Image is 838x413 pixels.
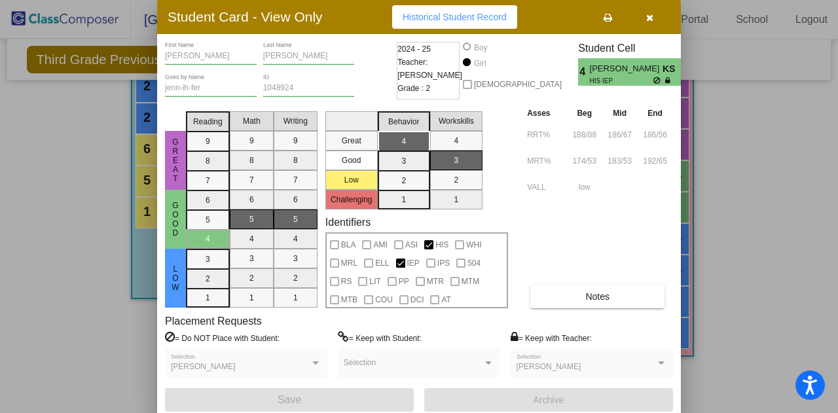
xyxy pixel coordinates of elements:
[373,237,387,253] span: AMI
[681,64,692,80] span: 4
[165,388,414,412] button: Save
[527,151,563,171] input: assessment
[338,331,422,344] label: = Keep with Student:
[397,56,462,82] span: Teacher: [PERSON_NAME]
[410,292,424,308] span: DCI
[325,216,371,228] label: Identifiers
[165,331,280,344] label: = Do NOT Place with Student:
[534,395,564,405] span: Archive
[602,106,637,120] th: Mid
[524,106,566,120] th: Asses
[578,64,589,80] span: 4
[473,58,486,69] div: Girl
[405,237,418,253] span: ASI
[407,255,420,271] span: IEP
[392,5,517,29] button: Historical Student Record
[527,125,563,145] input: assessment
[474,77,562,92] span: [DEMOGRAPHIC_DATA]
[263,84,355,93] input: Enter ID
[424,388,673,412] button: Archive
[578,42,692,54] h3: Student Cell
[530,285,665,308] button: Notes
[511,331,592,344] label: = Keep with Teacher:
[165,315,262,327] label: Placement Requests
[397,43,431,56] span: 2024 - 25
[467,255,481,271] span: 504
[566,106,602,120] th: Beg
[397,82,430,95] span: Grade : 2
[171,362,236,371] span: [PERSON_NAME]
[585,291,610,302] span: Notes
[375,292,393,308] span: COU
[168,9,323,25] h3: Student Card - View Only
[278,394,301,405] span: Save
[375,255,389,271] span: ELL
[170,201,181,238] span: Good
[527,177,563,197] input: assessment
[441,292,450,308] span: AT
[663,62,681,76] span: KS
[170,137,181,183] span: Great
[403,12,507,22] span: Historical Student Record
[590,76,653,86] span: HIS IEP
[427,274,444,289] span: MTR
[341,255,357,271] span: MRL
[590,62,663,76] span: [PERSON_NAME]
[437,255,450,271] span: IPS
[473,42,488,54] div: Boy
[517,362,581,371] span: [PERSON_NAME]
[435,237,448,253] span: HIS
[170,264,181,292] span: Low
[165,84,257,93] input: goes by name
[466,237,481,253] span: WHI
[637,106,673,120] th: End
[341,292,357,308] span: MTB
[369,274,380,289] span: LIT
[462,274,479,289] span: MTM
[341,237,356,253] span: BLA
[341,274,352,289] span: RS
[399,274,409,289] span: PP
